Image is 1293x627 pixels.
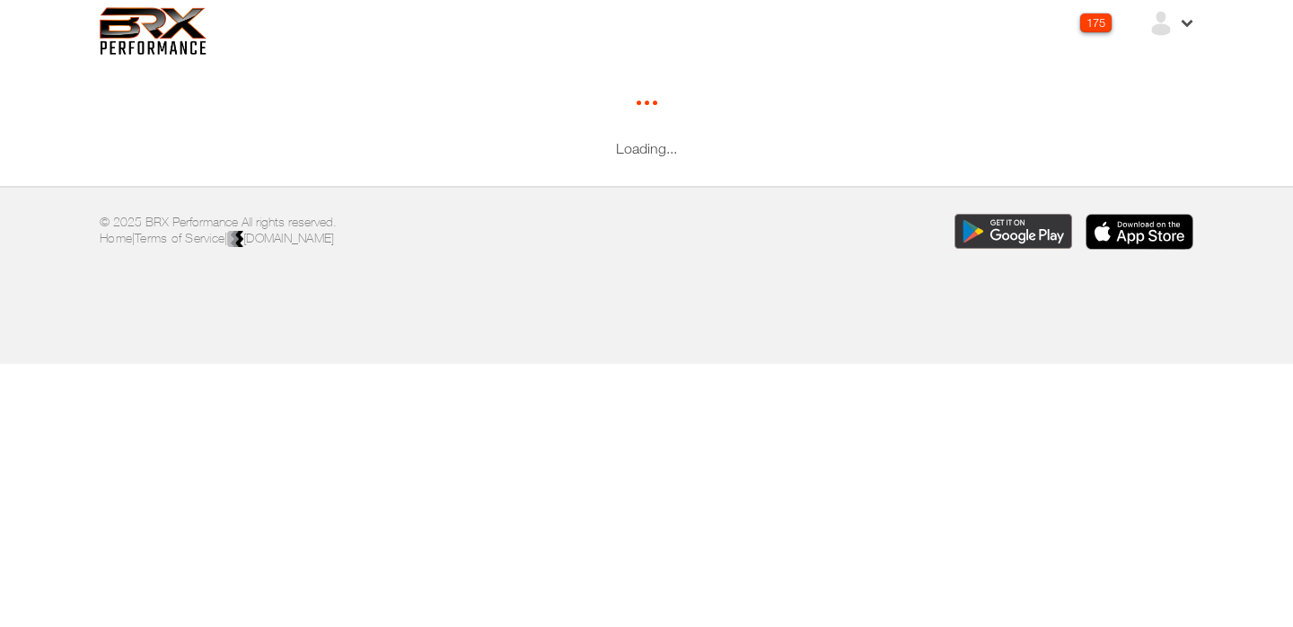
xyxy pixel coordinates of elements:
img: colorblack-fill [227,231,243,249]
div: Loading... [86,137,1207,159]
a: Terms of Service [135,231,224,245]
div: 175 [1080,13,1112,32]
img: Download the BRX Performance app for iOS [1086,214,1193,250]
img: 6f7da32581c89ca25d665dc3aae533e4f14fe3ef_original.svg [100,7,207,55]
p: © 2025 BRX Performance All rights reserved. | | [100,214,633,249]
a: Home [100,231,132,245]
a: [DOMAIN_NAME] [227,231,334,245]
img: ex-default-user.svg [1148,10,1174,37]
img: Download the BRX Performance app for Google Play [954,214,1073,250]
